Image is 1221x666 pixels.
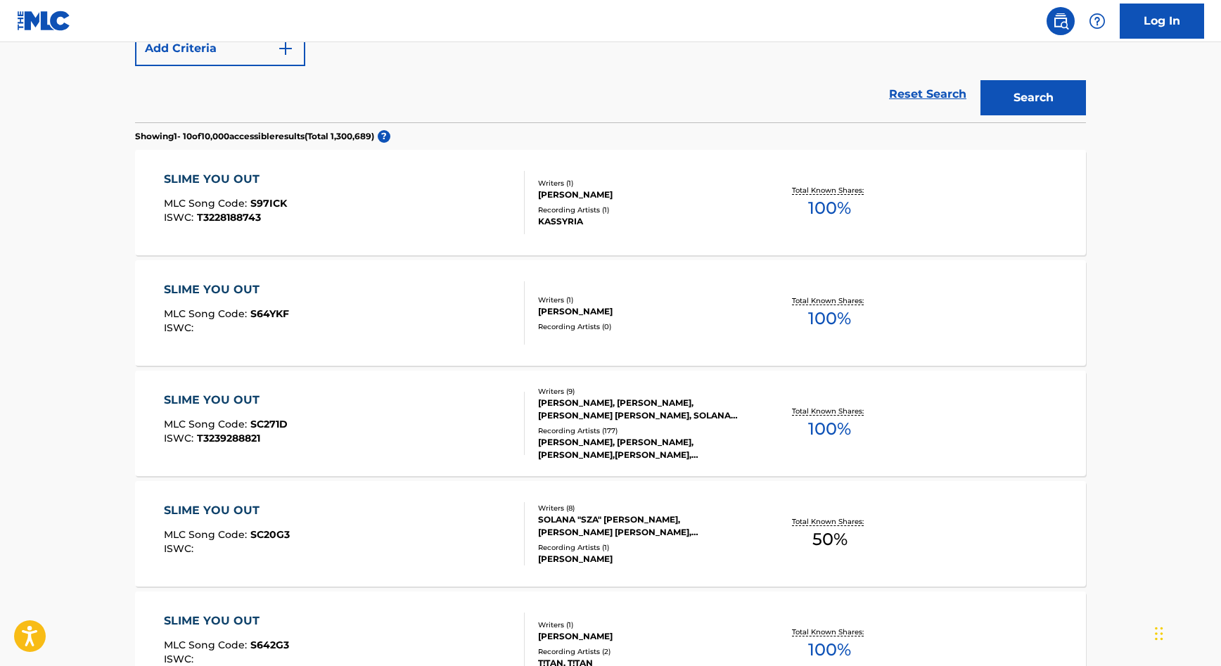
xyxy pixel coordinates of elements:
div: SLIME YOU OUT [164,613,289,629]
span: T3228188743 [197,211,261,224]
div: [PERSON_NAME] [538,305,750,318]
span: ISWC : [164,211,197,224]
span: 100 % [808,196,851,221]
span: SC271D [250,418,288,430]
div: Recording Artists ( 1 ) [538,542,750,553]
div: [PERSON_NAME] [538,630,750,643]
div: [PERSON_NAME], [PERSON_NAME], [PERSON_NAME],[PERSON_NAME], [PERSON_NAME],SZA, [PERSON_NAME] [538,436,750,461]
div: KASSYRIA [538,215,750,228]
div: Recording Artists ( 1 ) [538,205,750,215]
iframe: Chat Widget [1151,598,1221,666]
div: SLIME YOU OUT [164,502,290,519]
div: Writers ( 1 ) [538,295,750,305]
div: [PERSON_NAME] [538,553,750,565]
span: MLC Song Code : [164,639,250,651]
div: [PERSON_NAME] [538,188,750,201]
a: Reset Search [882,79,973,110]
div: Recording Artists ( 0 ) [538,321,750,332]
span: MLC Song Code : [164,197,250,210]
img: MLC Logo [17,11,71,31]
p: Total Known Shares: [792,406,867,416]
span: 100 % [808,416,851,442]
button: Add Criteria [135,31,305,66]
div: Writers ( 1 ) [538,620,750,630]
a: SLIME YOU OUTMLC Song Code:S64YKFISWC:Writers (1)[PERSON_NAME]Recording Artists (0)Total Known Sh... [135,260,1086,366]
img: 9d2ae6d4665cec9f34b9.svg [277,40,294,57]
div: SOLANA "SZA" [PERSON_NAME], [PERSON_NAME] [PERSON_NAME], [PERSON_NAME], [DATE][PERSON_NAME] [PERS... [538,513,750,539]
span: ISWC : [164,432,197,444]
span: SC20G3 [250,528,290,541]
div: SLIME YOU OUT [164,171,287,188]
span: MLC Song Code : [164,418,250,430]
span: 100 % [808,637,851,662]
span: S64YKF [250,307,289,320]
div: Writers ( 1 ) [538,178,750,188]
span: ISWC : [164,542,197,555]
a: Public Search [1047,7,1075,35]
div: SLIME YOU OUT [164,281,289,298]
p: Total Known Shares: [792,295,867,306]
a: SLIME YOU OUTMLC Song Code:SC271DISWC:T3239288821Writers (9)[PERSON_NAME], [PERSON_NAME], [PERSON... [135,371,1086,476]
a: SLIME YOU OUTMLC Song Code:SC20G3ISWC:Writers (8)SOLANA "SZA" [PERSON_NAME], [PERSON_NAME] [PERSO... [135,481,1086,587]
div: Recording Artists ( 177 ) [538,425,750,436]
span: ISWC : [164,653,197,665]
div: Help [1083,7,1111,35]
p: Total Known Shares: [792,516,867,527]
span: 50 % [812,527,848,552]
div: Drag [1155,613,1163,655]
div: Recording Artists ( 2 ) [538,646,750,657]
p: Total Known Shares: [792,627,867,637]
img: help [1089,13,1106,30]
span: MLC Song Code : [164,307,250,320]
span: S97ICK [250,197,287,210]
span: 100 % [808,306,851,331]
p: Total Known Shares: [792,185,867,196]
div: Writers ( 8 ) [538,503,750,513]
img: search [1052,13,1069,30]
span: MLC Song Code : [164,528,250,541]
a: Log In [1120,4,1204,39]
div: [PERSON_NAME], [PERSON_NAME], [PERSON_NAME] [PERSON_NAME], SOLANA "SZA" [PERSON_NAME], [PERSON_NA... [538,397,750,422]
div: Writers ( 9 ) [538,386,750,397]
span: ISWC : [164,321,197,334]
a: SLIME YOU OUTMLC Song Code:S97ICKISWC:T3228188743Writers (1)[PERSON_NAME]Recording Artists (1)KAS... [135,150,1086,255]
span: ? [378,130,390,143]
button: Search [980,80,1086,115]
p: Showing 1 - 10 of 10,000 accessible results (Total 1,300,689 ) [135,130,374,143]
span: T3239288821 [197,432,260,444]
div: SLIME YOU OUT [164,392,288,409]
span: S642G3 [250,639,289,651]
